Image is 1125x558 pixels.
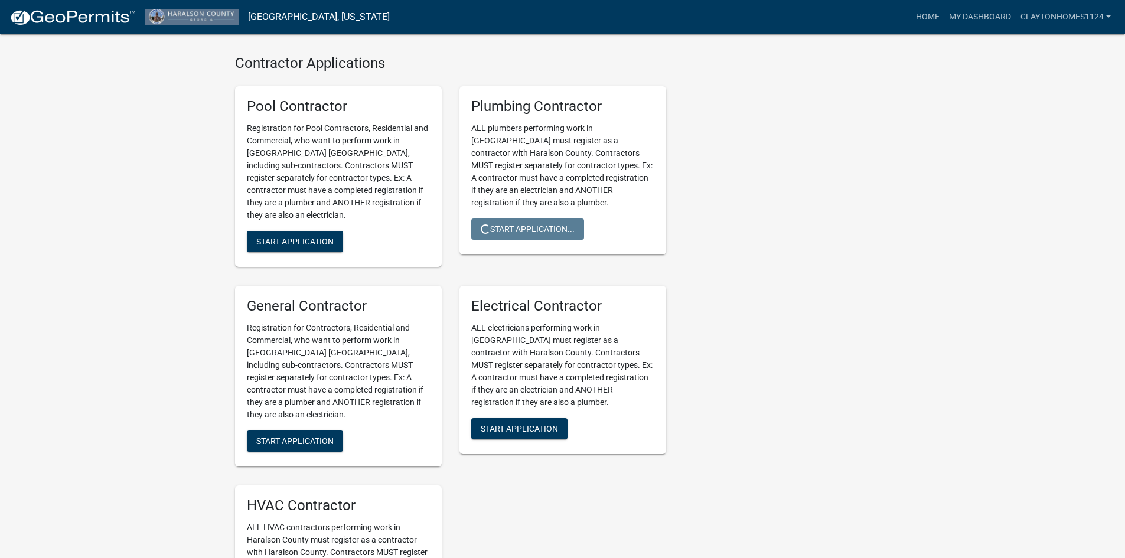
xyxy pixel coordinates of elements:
[471,418,568,439] button: Start Application
[248,7,390,27] a: [GEOGRAPHIC_DATA], [US_STATE]
[471,98,654,115] h5: Plumbing Contractor
[471,122,654,209] p: ALL plumbers performing work in [GEOGRAPHIC_DATA] must register as a contractor with Haralson Cou...
[256,237,334,246] span: Start Application
[471,322,654,409] p: ALL electricians performing work in [GEOGRAPHIC_DATA] must register as a contractor with Haralson...
[235,55,666,72] h4: Contractor Applications
[247,298,430,315] h5: General Contractor
[247,430,343,452] button: Start Application
[247,122,430,221] p: Registration for Pool Contractors, Residential and Commercial, who want to perform work in [GEOGR...
[1016,6,1116,28] a: claytonhomes1124
[247,322,430,421] p: Registration for Contractors, Residential and Commercial, who want to perform work in [GEOGRAPHIC...
[471,298,654,315] h5: Electrical Contractor
[145,9,239,25] img: Haralson County, Georgia
[256,436,334,445] span: Start Application
[247,231,343,252] button: Start Application
[481,224,575,234] span: Start Application...
[944,6,1016,28] a: My Dashboard
[911,6,944,28] a: Home
[471,218,584,240] button: Start Application...
[247,497,430,514] h5: HVAC Contractor
[481,423,558,433] span: Start Application
[247,98,430,115] h5: Pool Contractor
